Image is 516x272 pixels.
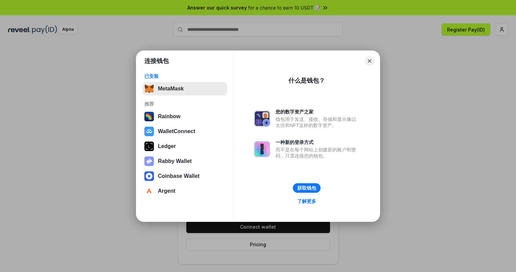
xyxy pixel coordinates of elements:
button: Argent [142,184,227,198]
img: svg+xml,%3Csvg%20width%3D%2228%22%20height%3D%2228%22%20viewBox%3D%220%200%2028%2028%22%20fill%3D... [144,186,154,196]
div: 了解更多 [297,198,316,204]
img: svg+xml,%3Csvg%20xmlns%3D%22http%3A%2F%2Fwww.w3.org%2F2000%2Fsvg%22%20fill%3D%22none%22%20viewBox... [144,156,154,166]
div: 一种新的登录方式 [276,139,359,145]
img: svg+xml,%3Csvg%20xmlns%3D%22http%3A%2F%2Fwww.w3.org%2F2000%2Fsvg%22%20fill%3D%22none%22%20viewBox... [254,141,270,157]
div: 已安装 [144,73,225,79]
div: 什么是钱包？ [288,77,325,85]
button: WalletConnect [142,125,227,138]
div: WalletConnect [158,128,195,134]
div: MetaMask [158,86,184,92]
a: 了解更多 [293,197,320,206]
button: MetaMask [142,82,227,96]
h1: 连接钱包 [144,57,169,65]
button: Rainbow [142,110,227,123]
div: 钱包用于发送、接收、存储和显示像以太坊和NFT这样的数字资产。 [276,116,359,128]
div: 而不是在每个网站上创建新的账户和密码，只需连接您的钱包。 [276,147,359,159]
img: svg+xml,%3Csvg%20fill%3D%22none%22%20height%3D%2233%22%20viewBox%3D%220%200%2035%2033%22%20width%... [144,84,154,93]
div: Coinbase Wallet [158,173,200,179]
div: Rabby Wallet [158,158,192,164]
button: Rabby Wallet [142,154,227,168]
img: svg+xml,%3Csvg%20xmlns%3D%22http%3A%2F%2Fwww.w3.org%2F2000%2Fsvg%22%20width%3D%2228%22%20height%3... [144,142,154,151]
button: Coinbase Wallet [142,169,227,183]
div: 您的数字资产之家 [276,109,359,115]
button: Close [365,56,374,66]
div: 推荐 [144,101,225,107]
div: 获取钱包 [297,185,316,191]
div: Argent [158,188,175,194]
div: Ledger [158,143,176,149]
img: svg+xml,%3Csvg%20width%3D%2228%22%20height%3D%2228%22%20viewBox%3D%220%200%2028%2028%22%20fill%3D... [144,171,154,181]
div: Rainbow [158,113,181,120]
button: 获取钱包 [293,183,321,193]
button: Ledger [142,140,227,153]
img: svg+xml,%3Csvg%20width%3D%22120%22%20height%3D%22120%22%20viewBox%3D%220%200%20120%20120%22%20fil... [144,112,154,121]
img: svg+xml,%3Csvg%20width%3D%2228%22%20height%3D%2228%22%20viewBox%3D%220%200%2028%2028%22%20fill%3D... [144,127,154,136]
img: svg+xml,%3Csvg%20xmlns%3D%22http%3A%2F%2Fwww.w3.org%2F2000%2Fsvg%22%20fill%3D%22none%22%20viewBox... [254,110,270,127]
